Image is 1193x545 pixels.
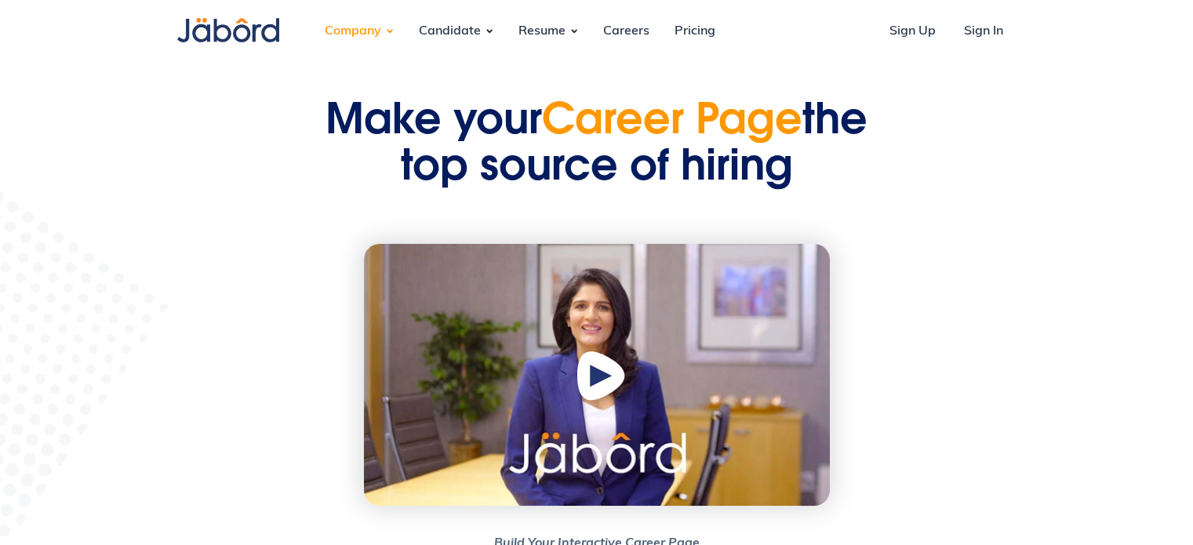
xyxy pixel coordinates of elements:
a: Careers [591,10,662,53]
a: open lightbox [364,244,830,507]
img: Company Career Page [364,244,830,507]
div: Resume [506,10,578,53]
h1: Make your the top source of hiring [322,100,871,194]
div: Candidate [406,10,493,53]
a: Sign In [951,10,1016,53]
div: Company [312,10,394,53]
img: Play Button [573,349,633,410]
a: Sign Up [877,10,948,53]
span: Career Page [542,102,802,144]
a: Pricing [662,10,728,53]
img: Jabord Candidate [177,18,279,42]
